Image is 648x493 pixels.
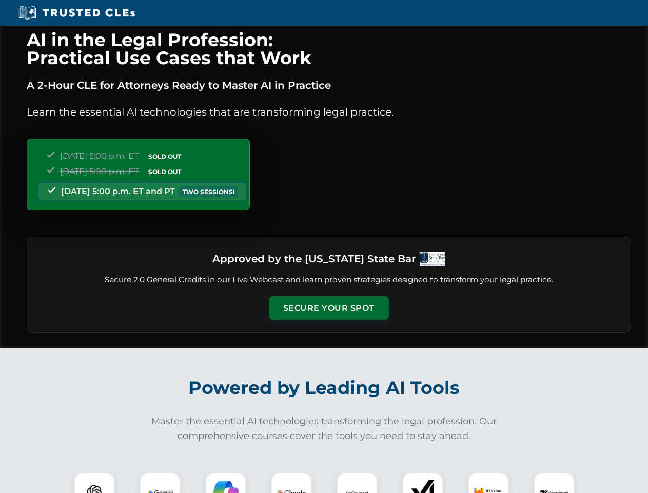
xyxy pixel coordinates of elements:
[145,151,185,162] span: SOLD OUT
[60,166,139,176] span: [DATE] 5:00 p.m. ET
[145,414,504,444] p: Master the essential AI technologies transforming the legal profession. Our comprehensive courses...
[27,104,631,120] p: Learn the essential AI technologies that are transforming legal practice.
[420,252,445,266] img: Logo
[145,166,185,177] span: SOLD OUT
[40,274,618,286] p: Secure 2.0 General Credits in our Live Webcast and learn proven strategies designed to transform ...
[27,77,631,93] p: A 2-Hour CLE for Attorneys Ready to Master AI in Practice
[27,31,631,67] h1: AI in the Legal Profession: Practical Use Cases that Work
[60,151,139,161] span: [DATE] 5:00 p.m. ET
[40,370,608,406] h2: Powered by Leading AI Tools
[15,5,138,21] img: Trusted CLEs
[269,296,389,320] button: Secure Your Spot
[212,250,416,268] h3: Approved by the [US_STATE] State Bar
